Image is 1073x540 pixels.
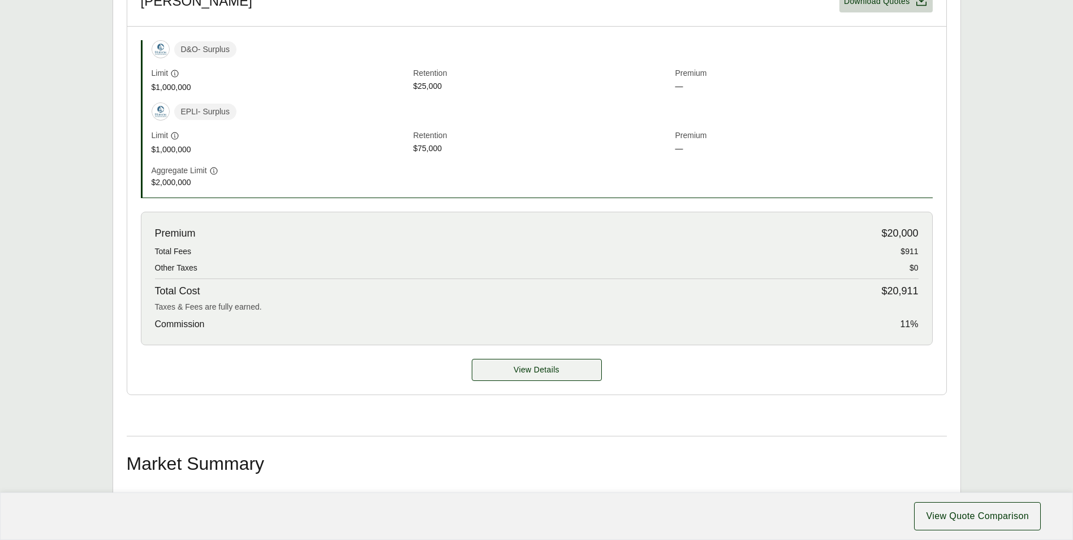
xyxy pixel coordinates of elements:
[155,262,197,274] span: Other Taxes
[127,491,325,507] th: Carrier
[155,284,200,299] span: Total Cost
[926,509,1029,523] span: View Quote Comparison
[155,246,192,258] span: Total Fees
[413,67,671,80] span: Retention
[900,318,918,331] span: 11 %
[675,80,933,93] span: —
[675,143,933,156] span: —
[541,491,740,507] th: Response
[152,103,169,120] img: Hudson
[152,165,207,177] span: Aggregate Limit
[174,41,236,58] span: D&O - Surplus
[152,144,409,156] span: $1,000,000
[334,491,532,507] th: Lines of Coverage
[910,262,919,274] span: $0
[675,67,933,80] span: Premium
[413,143,671,156] span: $75,000
[152,82,409,93] span: $1,000,000
[155,301,919,313] div: Taxes & Fees are fully earned.
[881,284,918,299] span: $20,911
[900,246,918,258] span: $911
[914,502,1041,530] button: View Quote Comparison
[413,130,671,143] span: Retention
[881,226,918,241] span: $20,000
[514,364,559,376] span: View Details
[174,104,236,120] span: EPLI - Surplus
[155,318,205,331] span: Commission
[152,41,169,58] img: Hudson
[472,359,602,381] button: View Details
[152,130,169,142] span: Limit
[675,130,933,143] span: Premium
[472,359,602,381] a: Hudson details
[413,80,671,93] span: $25,000
[152,67,169,79] span: Limit
[155,226,196,241] span: Premium
[127,455,947,473] h2: Market Summary
[748,491,947,507] th: Notes
[152,177,409,188] span: $2,000,000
